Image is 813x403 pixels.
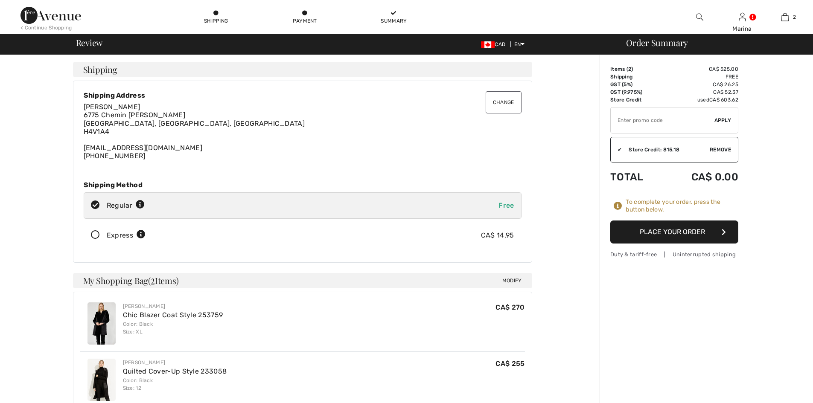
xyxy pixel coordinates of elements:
span: 2 [151,274,155,285]
img: Quilted Cover-Up Style 233058 [87,359,116,401]
span: CAD [481,41,509,47]
span: Apply [714,116,731,124]
a: Sign In [739,13,746,21]
div: Regular [107,200,145,211]
div: ✔ [611,146,622,154]
div: [PERSON_NAME] [123,302,223,310]
span: Review [76,38,103,47]
td: CA$ 52.37 [663,88,738,96]
div: < Continue Shopping [20,24,72,32]
td: Total [610,162,663,191]
td: QST (9.975%) [610,88,663,96]
div: Color: Black Size: 12 [123,377,227,392]
img: 1ère Avenue [20,7,81,24]
input: Promo code [611,107,714,133]
td: used [663,96,738,104]
span: EN [514,41,525,47]
span: Modify [502,276,522,285]
span: Remove [710,146,731,154]
td: CA$ 525.00 [663,65,738,73]
div: Shipping Method [84,181,522,189]
div: Color: Black Size: XL [123,320,223,336]
button: Change [486,91,522,113]
a: Chic Blazer Coat Style 253759 [123,311,223,319]
div: Store Credit: 815.18 [622,146,710,154]
td: CA$ 0.00 [663,162,738,191]
td: Items ( ) [610,65,663,73]
span: 6775 Chemin [PERSON_NAME] [GEOGRAPHIC_DATA], [GEOGRAPHIC_DATA], [GEOGRAPHIC_DATA] H4V1A4 [84,111,305,135]
img: search the website [696,12,703,22]
td: Store Credit [610,96,663,104]
td: CA$ 26.25 [663,81,738,88]
img: Canadian Dollar [481,41,495,48]
div: [EMAIL_ADDRESS][DOMAIN_NAME] [PHONE_NUMBER] [84,103,522,160]
div: Shipping Address [84,91,522,99]
h4: My Shopping Bag [73,273,532,288]
span: CA$ 270 [495,303,525,311]
span: Shipping [83,65,117,74]
span: CA$ 255 [495,360,525,368]
td: Free [663,73,738,81]
span: [PERSON_NAME] [84,103,140,111]
img: Chic Blazer Coat Style 253759 [87,302,116,345]
div: [PERSON_NAME] [123,359,227,366]
img: My Bag [781,12,789,22]
a: Quilted Cover-Up Style 233058 [123,367,227,375]
span: Free [498,201,514,209]
div: Marina [721,24,763,33]
a: 2 [764,12,806,22]
td: Shipping [610,73,663,81]
img: My Info [739,12,746,22]
span: ( Items) [148,275,178,286]
div: Order Summary [616,38,808,47]
div: CA$ 14.95 [481,230,514,241]
div: Duty & tariff-free | Uninterrupted shipping [610,250,738,258]
span: 2 [628,66,631,72]
div: Summary [381,17,406,25]
td: GST (5%) [610,81,663,88]
div: Shipping [203,17,229,25]
button: Place Your Order [610,220,738,244]
div: Express [107,230,146,241]
span: 2 [793,13,796,21]
div: To complete your order, press the button below. [626,198,738,214]
span: CA$ 603.62 [709,97,738,103]
div: Payment [292,17,318,25]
